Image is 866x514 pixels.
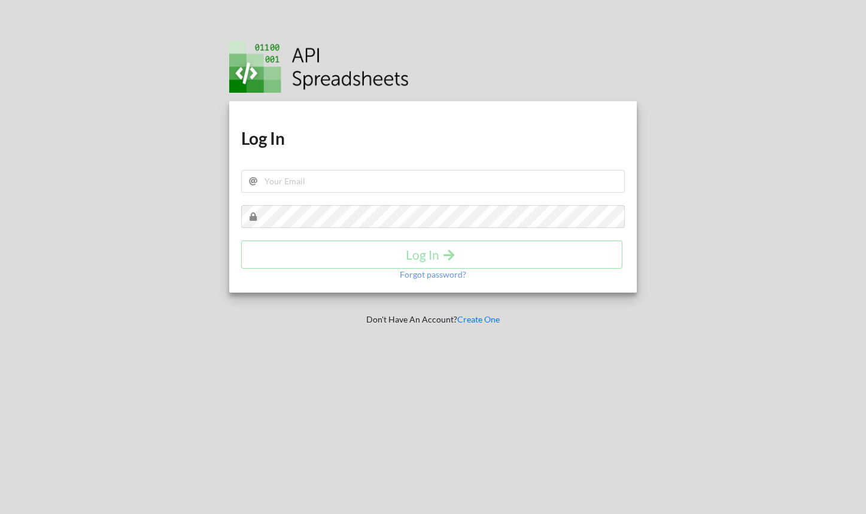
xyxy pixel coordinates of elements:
[400,269,466,281] p: Forgot password?
[241,170,625,193] input: Your Email
[457,314,500,324] a: Create One
[241,127,625,149] h1: Log In
[229,41,409,93] img: Logo.png
[221,314,645,326] p: Don't Have An Account?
